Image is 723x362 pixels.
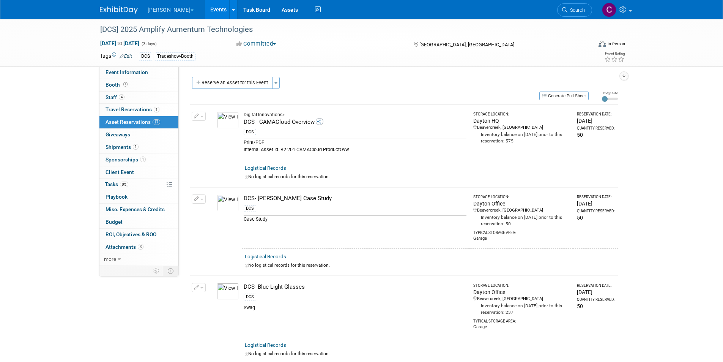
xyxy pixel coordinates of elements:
[282,112,285,117] span: >
[106,119,160,125] span: Asset Reservations
[116,40,123,46] span: to
[217,112,239,128] img: View Images
[154,107,159,112] span: 1
[244,118,466,126] div: DCS - CAMACloud Overview
[577,131,614,139] div: 50
[473,324,570,330] div: Garage
[473,194,570,200] div: Storage Location:
[577,209,614,214] div: Quantity Reserved:
[99,253,178,266] a: more
[244,146,466,153] div: Internal Asset Id: B2-201-CAMACloud ProductOvw
[99,191,178,203] a: Playbook
[99,129,178,141] a: Giveaways
[99,79,178,91] a: Booth
[153,119,160,125] span: 17
[473,131,570,144] div: Inventory balance on [DATE] prior to this reservation: 575
[244,205,256,212] div: DCS
[99,241,178,253] a: Attachments3
[602,3,616,17] img: Cassidy Wright
[106,194,128,200] span: Playbook
[473,296,570,302] div: Beavercreek, [GEOGRAPHIC_DATA]
[604,52,625,56] div: Event Rating
[577,283,614,288] div: Reservation Date:
[106,106,159,112] span: Travel Reservations
[217,194,239,211] img: View Images
[567,7,585,13] span: Search
[99,141,178,153] a: Shipments1
[244,129,256,136] div: DCS
[106,231,156,237] span: ROI, Objectives & ROO
[120,54,132,59] a: Edit
[100,6,138,14] img: ExhibitDay
[138,244,143,250] span: 3
[99,92,178,104] a: Staff4
[577,112,614,117] div: Reservation Date:
[155,52,196,60] div: Tradeshow-Booth
[244,294,256,300] div: DCS
[192,77,273,89] button: Reserve an Asset for this Event
[133,144,139,150] span: 1
[577,117,614,125] div: [DATE]
[99,116,178,128] a: Asset Reservations17
[473,236,570,242] div: Garage
[599,41,606,47] img: Format-Inperson.png
[99,179,178,191] a: Tasks0%
[577,302,614,310] div: 50
[577,126,614,131] div: Quantity Reserved:
[163,266,178,276] td: Toggle Event Tabs
[141,41,157,46] span: (3 days)
[245,165,286,171] a: Logistical Records
[473,283,570,288] div: Storage Location:
[577,200,614,207] div: [DATE]
[607,41,625,47] div: In-Person
[473,112,570,117] div: Storage Location:
[577,194,614,200] div: Reservation Date:
[473,213,570,227] div: Inventory balance on [DATE] prior to this reservation: 50
[106,131,130,138] span: Giveaways
[245,342,286,348] a: Logistical Records
[119,94,124,100] span: 4
[245,351,615,357] div: No logistical records for this reservation.
[105,181,128,187] span: Tasks
[473,227,570,236] div: Typical Storage Area:
[473,125,570,131] div: Beavercreek, [GEOGRAPHIC_DATA]
[106,144,139,150] span: Shipments
[473,200,570,207] div: Dayton Office
[106,244,143,250] span: Attachments
[100,52,132,61] td: Tags
[419,42,514,47] span: [GEOGRAPHIC_DATA], [GEOGRAPHIC_DATA]
[106,206,165,212] span: Misc. Expenses & Credits
[122,82,129,87] span: Booth not reserved yet
[234,40,279,48] button: Committed
[577,214,614,221] div: 50
[150,266,163,276] td: Personalize Event Tab Strip
[99,66,178,79] a: Event Information
[98,23,581,36] div: [DCS] 2025 Amplify Aumentum Technologies
[217,283,239,300] img: View Images
[244,304,466,311] div: Swag
[602,91,618,95] div: Image Size
[106,169,134,175] span: Client Event
[245,254,286,259] a: Logistical Records
[106,219,123,225] span: Budget
[99,216,178,228] a: Budget
[120,182,128,187] span: 0%
[106,69,148,75] span: Event Information
[99,154,178,166] a: Sponsorships1
[557,3,592,17] a: Search
[244,283,466,291] div: DCS- Blue Light Glasses
[244,194,466,202] div: DCS- [PERSON_NAME] Case Study
[244,215,466,223] div: Case Study
[244,139,466,146] div: Print/PDF
[100,40,140,47] span: [DATE] [DATE]
[473,316,570,324] div: Typical Storage Area:
[140,156,146,162] span: 1
[473,302,570,316] div: Inventory balance on [DATE] prior to this reservation: 237
[99,104,178,116] a: Travel Reservations1
[244,112,466,118] div: Digital Innovations
[473,288,570,296] div: Dayton Office
[245,174,615,180] div: No logistical records for this reservation.
[577,288,614,296] div: [DATE]
[577,297,614,302] div: Quantity Reserved:
[99,229,178,241] a: ROI, Objectives & ROO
